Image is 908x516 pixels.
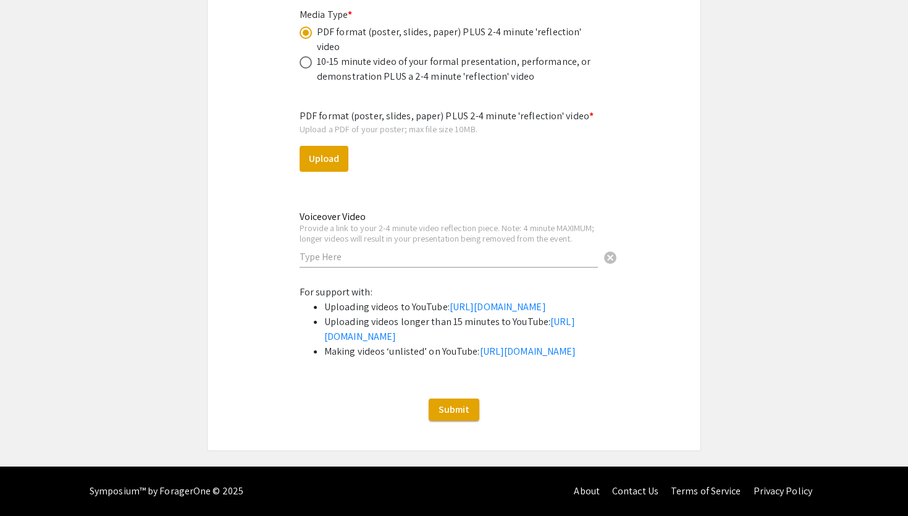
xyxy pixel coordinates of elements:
[324,315,608,344] li: Uploading videos longer than 15 minutes to YouTube:
[324,315,575,343] a: [URL][DOMAIN_NAME]
[300,8,352,21] mat-label: Media Type
[300,250,598,263] input: Type Here
[300,210,366,223] mat-label: Voiceover Video
[450,300,546,313] a: [URL][DOMAIN_NAME]
[317,54,595,84] div: 10-15 minute video of your formal presentation, performance, or demonstration PLUS a 2-4 minute '...
[598,244,623,269] button: Clear
[754,484,812,497] a: Privacy Policy
[300,124,608,135] div: Upload a PDF of your poster; max file size 10MB.
[480,345,576,358] a: [URL][DOMAIN_NAME]
[300,109,594,122] mat-label: PDF format (poster, slides, paper) PLUS 2-4 minute 'reflection' video
[603,250,618,265] span: cancel
[9,460,53,507] iframe: Chat
[300,222,598,244] div: Provide a link to your 2-4 minute video reflection piece. Note: 4 minute MAXIMUM; longer videos w...
[324,344,608,359] li: Making videos ‘unlisted’ on YouTube:
[671,484,741,497] a: Terms of Service
[429,399,479,421] button: Submit
[300,285,372,298] span: For support with:
[300,146,348,172] button: Upload
[439,403,469,416] span: Submit
[612,484,658,497] a: Contact Us
[317,25,595,54] div: PDF format (poster, slides, paper) PLUS 2-4 minute 'reflection' video
[90,467,243,516] div: Symposium™ by ForagerOne © 2025
[574,484,600,497] a: About
[324,300,608,315] li: Uploading videos to YouTube:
